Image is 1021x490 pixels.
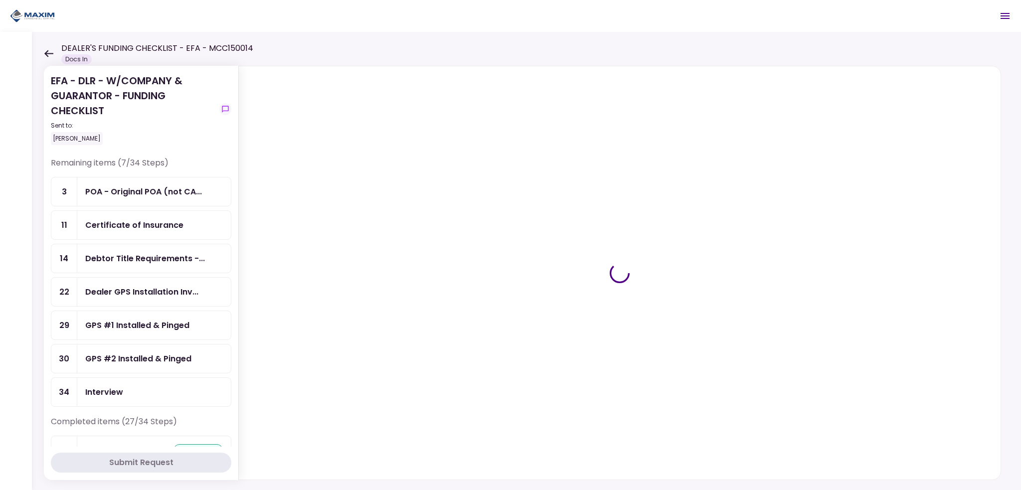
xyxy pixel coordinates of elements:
div: Dealer GPS Installation Invoice [85,286,198,298]
div: 30 [51,344,77,373]
img: Partner icon [10,8,55,23]
div: 29 [51,311,77,339]
div: Interview [85,386,123,398]
div: approved [173,444,223,456]
div: 14 [51,244,77,273]
button: Submit Request [51,453,231,473]
div: 22 [51,278,77,306]
div: [PERSON_NAME] [51,132,103,145]
a: 3POA - Original POA (not CA or GA) [51,177,231,206]
a: 34Interview [51,377,231,407]
a: 11Certificate of Insurance [51,210,231,240]
h1: DEALER'S FUNDING CHECKLIST - EFA - MCC150014 [61,42,253,54]
div: Debtor Title Requirements - Other Requirements [85,252,205,265]
div: GPS #2 Installed & Pinged [85,352,191,365]
a: 14Debtor Title Requirements - Other Requirements [51,244,231,273]
div: Docs In [61,54,92,64]
a: 1EFA Contractapproved [51,436,231,465]
button: show-messages [219,103,231,115]
div: 11 [51,211,77,239]
div: Completed items (27/34 Steps) [51,416,231,436]
div: GPS #1 Installed & Pinged [85,319,189,331]
div: Remaining items (7/34 Steps) [51,157,231,177]
div: Submit Request [109,457,173,469]
div: EFA - DLR - W/COMPANY & GUARANTOR - FUNDING CHECKLIST [51,73,215,145]
a: 22Dealer GPS Installation Invoice [51,277,231,307]
div: 3 [51,177,77,206]
div: Certificate of Insurance [85,219,183,231]
button: Open menu [993,4,1017,28]
div: EFA Contract [85,444,139,457]
div: POA - Original POA (not CA or GA) [85,185,202,198]
div: 34 [51,378,77,406]
div: Sent to: [51,121,215,130]
a: 30GPS #2 Installed & Pinged [51,344,231,373]
div: 1 [51,436,77,465]
a: 29GPS #1 Installed & Pinged [51,311,231,340]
